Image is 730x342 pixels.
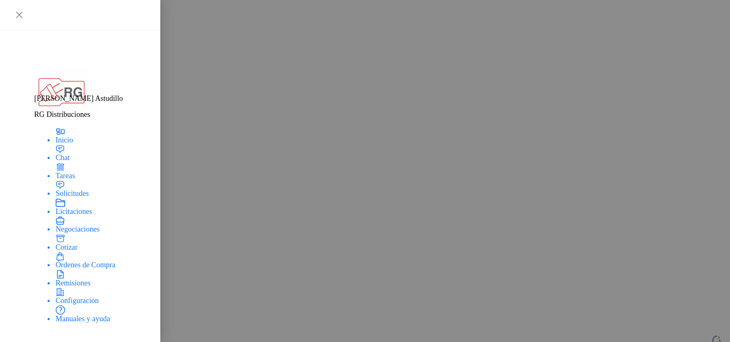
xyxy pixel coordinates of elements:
[56,145,147,163] a: Chat
[56,252,147,270] a: Órdenes de Compra
[56,288,147,306] a: Configuración
[56,198,147,216] a: Licitaciones
[34,51,89,63] img: Logo peakr
[56,279,90,287] span: Remisiones
[34,94,147,103] p: [PERSON_NAME] Astudillo
[56,216,147,234] a: Negociaciones
[56,162,147,180] a: Tareas
[34,66,88,119] img: Company Logo
[56,297,99,305] span: Configuración
[15,11,24,19] span: close
[56,180,147,198] a: Solicitudes
[56,305,147,323] a: Manuales y ayuda
[56,261,115,269] span: Órdenes de Compra
[56,154,69,162] span: Chat
[13,9,26,21] button: Close
[56,208,92,216] span: Licitaciones
[56,126,147,145] a: Inicio
[56,315,110,323] span: Manuales y ayuda
[56,243,77,251] span: Cotizar
[34,110,147,119] p: RG Distribuciones
[89,53,105,63] img: Logo peakr
[56,189,89,197] span: Solicitudes
[56,269,147,288] a: Remisiones
[56,136,73,144] span: Inicio
[56,172,75,180] span: Tareas
[56,234,147,252] a: Cotizar
[56,225,99,233] span: Negociaciones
